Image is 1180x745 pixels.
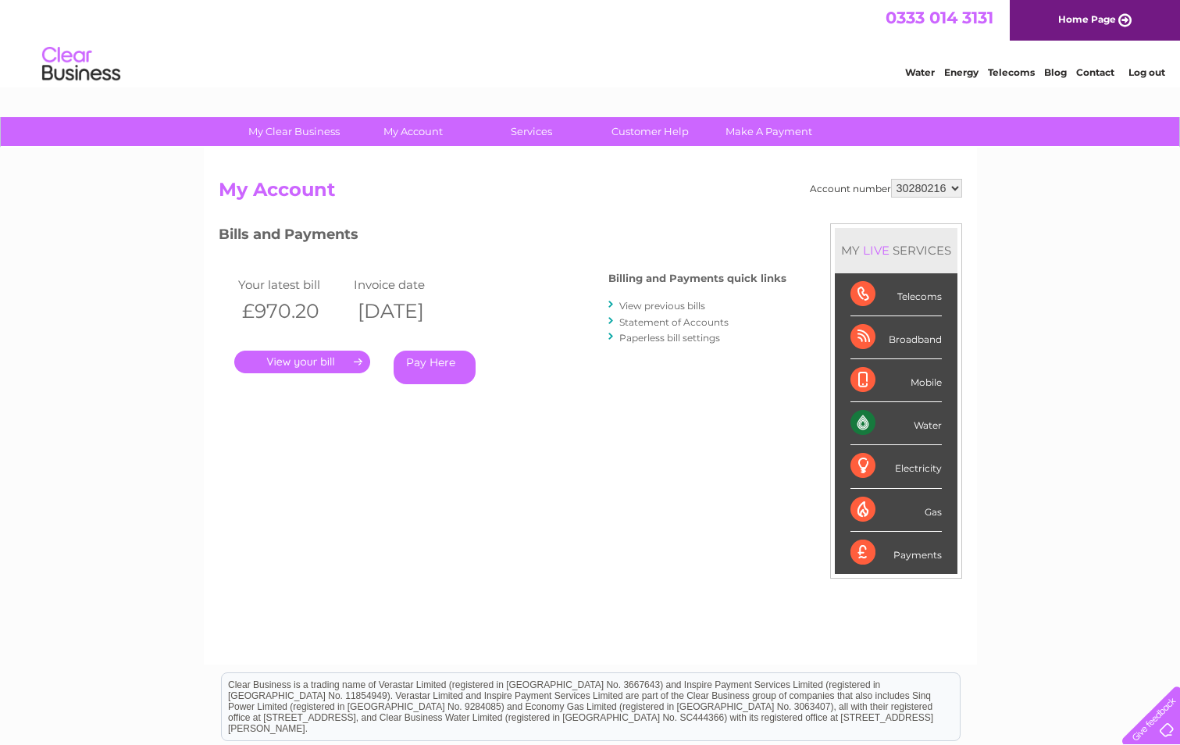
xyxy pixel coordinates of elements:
[850,316,942,359] div: Broadband
[835,228,957,273] div: MY SERVICES
[619,316,729,328] a: Statement of Accounts
[944,66,979,78] a: Energy
[704,117,833,146] a: Make A Payment
[850,273,942,316] div: Telecoms
[850,532,942,574] div: Payments
[394,351,476,384] a: Pay Here
[222,9,960,76] div: Clear Business is a trading name of Verastar Limited (registered in [GEOGRAPHIC_DATA] No. 3667643...
[41,41,121,88] img: logo.png
[234,295,351,327] th: £970.20
[850,489,942,532] div: Gas
[1044,66,1067,78] a: Blog
[219,223,786,251] h3: Bills and Payments
[619,300,705,312] a: View previous bills
[850,359,942,402] div: Mobile
[219,179,962,209] h2: My Account
[1128,66,1165,78] a: Log out
[905,66,935,78] a: Water
[586,117,715,146] a: Customer Help
[619,332,720,344] a: Paperless bill settings
[850,445,942,488] div: Electricity
[608,273,786,284] h4: Billing and Payments quick links
[230,117,358,146] a: My Clear Business
[234,351,370,373] a: .
[886,8,993,27] a: 0333 014 3131
[988,66,1035,78] a: Telecoms
[860,243,893,258] div: LIVE
[467,117,596,146] a: Services
[350,295,466,327] th: [DATE]
[850,402,942,445] div: Water
[234,274,351,295] td: Your latest bill
[810,179,962,198] div: Account number
[348,117,477,146] a: My Account
[1076,66,1114,78] a: Contact
[350,274,466,295] td: Invoice date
